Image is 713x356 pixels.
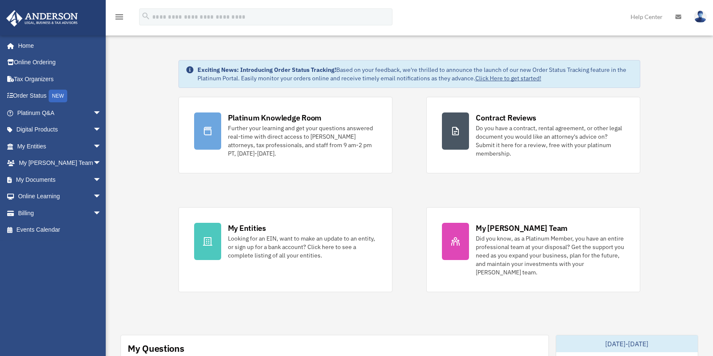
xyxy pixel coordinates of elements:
div: [DATE]-[DATE] [556,335,698,352]
a: Online Learningarrow_drop_down [6,188,114,205]
a: Order StatusNEW [6,88,114,105]
div: My [PERSON_NAME] Team [476,223,568,233]
a: Tax Organizers [6,71,114,88]
span: arrow_drop_down [93,205,110,222]
a: Online Ordering [6,54,114,71]
img: Anderson Advisors Platinum Portal [4,10,80,27]
div: Further your learning and get your questions answered real-time with direct access to [PERSON_NAM... [228,124,377,158]
a: My [PERSON_NAME] Teamarrow_drop_down [6,155,114,172]
div: My Entities [228,223,266,233]
a: Events Calendar [6,222,114,238]
div: Contract Reviews [476,112,536,123]
a: menu [114,15,124,22]
a: Home [6,37,110,54]
a: Digital Productsarrow_drop_down [6,121,114,138]
a: Billingarrow_drop_down [6,205,114,222]
div: Based on your feedback, we're thrilled to announce the launch of our new Order Status Tracking fe... [197,66,633,82]
strong: Exciting News: Introducing Order Status Tracking! [197,66,336,74]
span: arrow_drop_down [93,188,110,205]
a: Platinum Knowledge Room Further your learning and get your questions answered real-time with dire... [178,97,392,173]
div: NEW [49,90,67,102]
img: User Pic [694,11,707,23]
div: Looking for an EIN, want to make an update to an entity, or sign up for a bank account? Click her... [228,234,377,260]
div: Platinum Knowledge Room [228,112,322,123]
a: My [PERSON_NAME] Team Did you know, as a Platinum Member, you have an entire professional team at... [426,207,640,292]
a: My Documentsarrow_drop_down [6,171,114,188]
a: Click Here to get started! [475,74,541,82]
i: menu [114,12,124,22]
a: Contract Reviews Do you have a contract, rental agreement, or other legal document you would like... [426,97,640,173]
span: arrow_drop_down [93,121,110,139]
div: Do you have a contract, rental agreement, or other legal document you would like an attorney's ad... [476,124,625,158]
span: arrow_drop_down [93,155,110,172]
a: My Entities Looking for an EIN, want to make an update to an entity, or sign up for a bank accoun... [178,207,392,292]
i: search [141,11,151,21]
span: arrow_drop_down [93,138,110,155]
a: Platinum Q&Aarrow_drop_down [6,104,114,121]
a: My Entitiesarrow_drop_down [6,138,114,155]
span: arrow_drop_down [93,104,110,122]
span: arrow_drop_down [93,171,110,189]
div: My Questions [128,342,184,355]
div: Did you know, as a Platinum Member, you have an entire professional team at your disposal? Get th... [476,234,625,277]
